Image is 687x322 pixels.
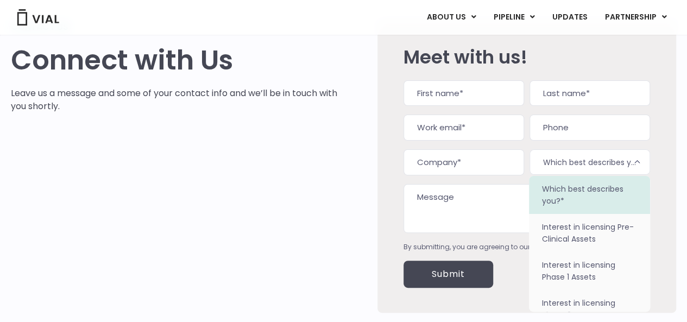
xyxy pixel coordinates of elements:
[404,149,524,175] input: Company*
[404,80,524,106] input: First name*
[529,252,650,290] li: Interest in licensing Phase 1 Assets
[530,149,650,175] span: Which best describes you?*
[404,261,493,288] input: Submit
[529,214,650,252] li: Interest in licensing Pre-Clinical Assets
[11,45,345,76] h1: Connect with Us
[404,47,650,67] h2: Meet with us!
[529,176,650,214] li: Which best describes you?*
[16,9,60,26] img: Vial Logo
[596,8,676,27] a: PARTNERSHIPMenu Toggle
[544,8,596,27] a: UPDATES
[530,80,650,106] input: Last name*
[404,242,650,252] div: By submitting, you are agreeing to our and
[11,87,345,113] p: Leave us a message and some of your contact info and we’ll be in touch with you shortly.
[530,115,650,141] input: Phone
[404,115,524,141] input: Work email*
[418,8,484,27] a: ABOUT USMenu Toggle
[485,8,543,27] a: PIPELINEMenu Toggle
